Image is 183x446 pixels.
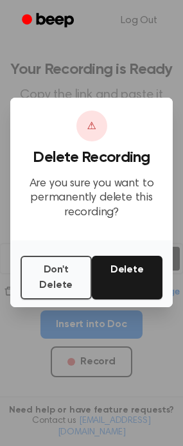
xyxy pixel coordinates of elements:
[92,256,163,299] button: Delete
[76,111,107,141] div: ⚠
[21,149,162,166] h3: Delete Recording
[108,5,170,36] a: Log Out
[21,177,162,220] p: Are you sure you want to permanently delete this recording?
[21,256,92,299] button: Don't Delete
[13,8,85,33] a: Beep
